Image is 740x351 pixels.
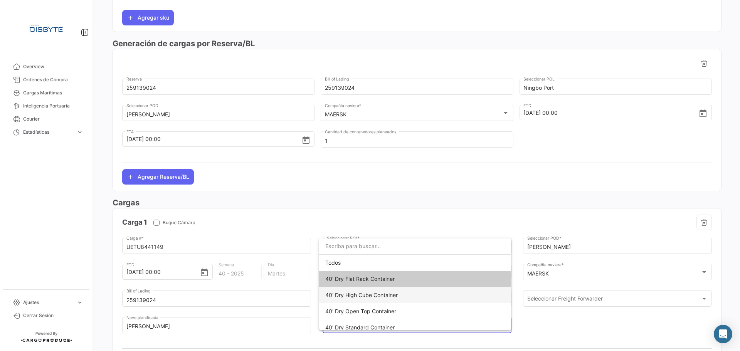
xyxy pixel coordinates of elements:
[319,238,511,254] input: dropdown search
[325,275,395,282] span: 40' Dry Flat Rack Container
[325,255,505,271] span: Todos
[325,308,396,314] span: 40' Dry Open Top Container
[325,292,398,298] span: 40' Dry High Cube Container
[714,325,732,343] div: Abrir Intercom Messenger
[325,324,395,331] span: 40' Dry Standard Container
